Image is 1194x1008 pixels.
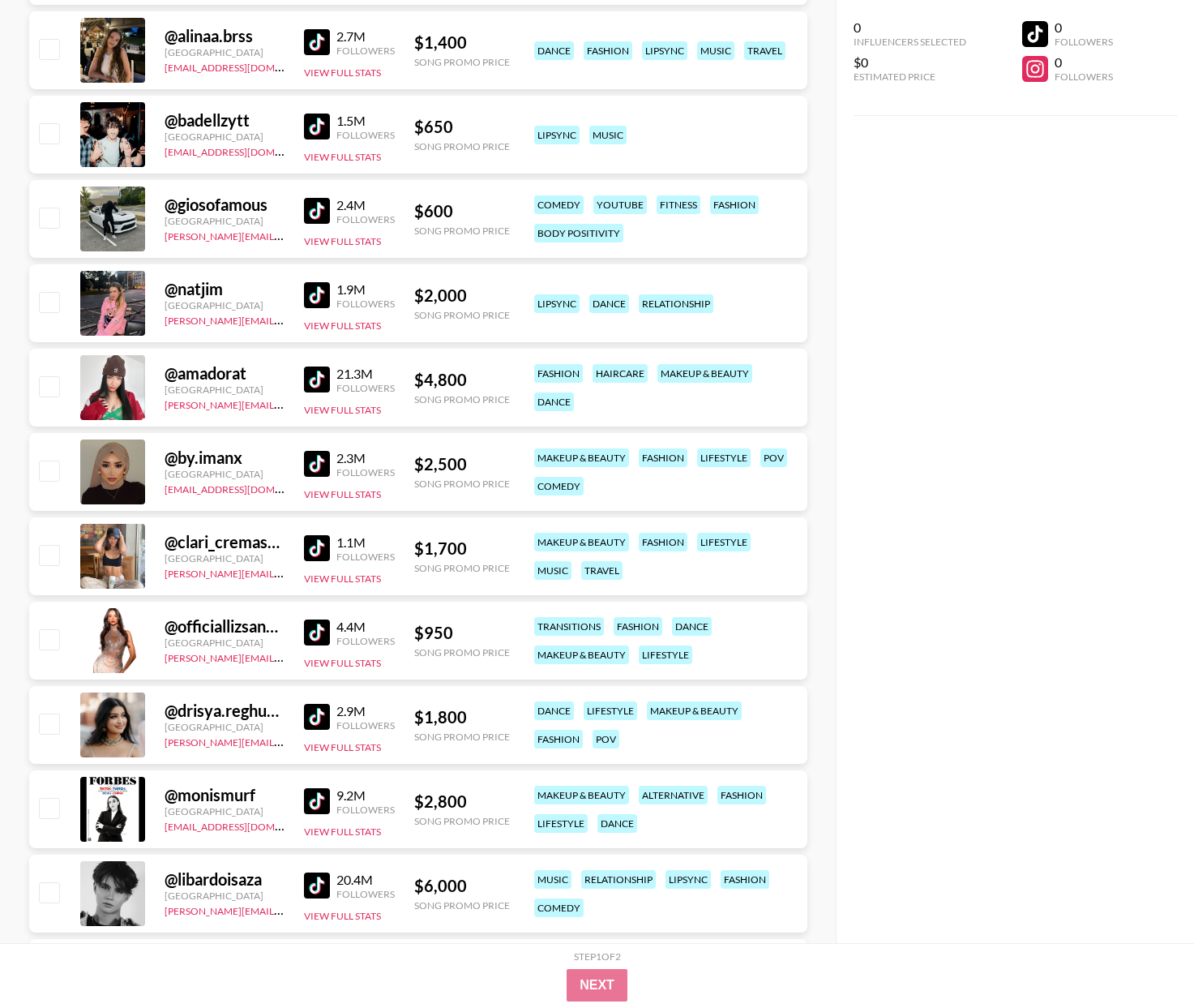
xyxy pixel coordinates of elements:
[744,41,785,60] div: travel
[534,814,588,833] div: lifestyle
[165,532,285,552] div: @ clari_cremaschi
[534,195,584,214] div: comedy
[304,282,330,308] img: TikTok
[414,370,510,390] div: $ 4,800
[304,873,330,899] img: TikTok
[639,646,692,664] div: lifestyle
[336,635,395,647] div: Followers
[304,320,381,332] button: View Full Stats
[304,451,330,477] img: TikTok
[336,281,395,298] div: 1.9M
[414,876,510,896] div: $ 6,000
[336,197,395,213] div: 2.4M
[534,786,629,804] div: makeup & beauty
[165,227,404,242] a: [PERSON_NAME][EMAIL_ADDRESS][DOMAIN_NAME]
[165,869,285,890] div: @ libardoisaza
[414,285,510,306] div: $ 2,000
[165,215,285,227] div: [GEOGRAPHIC_DATA]
[414,731,510,743] div: Song Promo Price
[165,805,285,817] div: [GEOGRAPHIC_DATA]
[534,533,629,551] div: makeup & beauty
[414,623,510,643] div: $ 950
[697,533,751,551] div: lifestyle
[534,730,583,748] div: fashion
[1055,36,1113,48] div: Followers
[589,126,627,144] div: music
[304,741,381,753] button: View Full Stats
[165,384,285,396] div: [GEOGRAPHIC_DATA]
[165,890,285,902] div: [GEOGRAPHIC_DATA]
[165,363,285,384] div: @ amadorat
[165,299,285,311] div: [GEOGRAPHIC_DATA]
[534,392,574,411] div: dance
[584,41,632,60] div: fashion
[414,899,510,911] div: Song Promo Price
[639,786,708,804] div: alternative
[336,466,395,478] div: Followers
[589,294,629,313] div: dance
[414,201,510,221] div: $ 600
[414,646,510,658] div: Song Promo Price
[1055,19,1113,36] div: 0
[336,804,395,816] div: Followers
[165,46,285,58] div: [GEOGRAPHIC_DATA]
[657,195,700,214] div: fitness
[304,704,330,730] img: TikTok
[414,562,510,574] div: Song Promo Price
[336,534,395,551] div: 1.1M
[165,733,404,748] a: [PERSON_NAME][EMAIL_ADDRESS][DOMAIN_NAME]
[534,477,584,495] div: comedy
[717,786,766,804] div: fashion
[304,488,381,500] button: View Full Stats
[304,657,381,669] button: View Full Stats
[614,617,662,636] div: fashion
[534,294,580,313] div: lipsync
[647,701,742,720] div: makeup & beauty
[336,366,395,382] div: 21.3M
[165,131,285,143] div: [GEOGRAPHIC_DATA]
[414,454,510,474] div: $ 2,500
[414,478,510,490] div: Song Promo Price
[697,41,734,60] div: music
[414,815,510,827] div: Song Promo Price
[336,382,395,394] div: Followers
[336,619,395,635] div: 4.4M
[567,969,627,1002] button: Next
[597,814,637,833] div: dance
[414,538,510,559] div: $ 1,700
[165,143,327,158] a: [EMAIL_ADDRESS][DOMAIN_NAME]
[639,533,687,551] div: fashion
[336,213,395,225] div: Followers
[710,195,759,214] div: fashion
[854,71,966,83] div: Estimated Price
[642,41,687,60] div: lipsync
[165,279,285,299] div: @ natjim
[165,26,285,46] div: @ alinaa.brss
[534,646,629,664] div: makeup & beauty
[165,721,285,733] div: [GEOGRAPHIC_DATA]
[414,791,510,812] div: $ 2,800
[336,787,395,804] div: 9.2M
[336,719,395,731] div: Followers
[304,573,381,585] button: View Full Stats
[165,564,404,580] a: [PERSON_NAME][EMAIL_ADDRESS][DOMAIN_NAME]
[165,701,285,721] div: @ drisya.reghuram
[593,364,648,383] div: haircare
[304,66,381,79] button: View Full Stats
[336,28,395,45] div: 2.7M
[760,448,787,467] div: pov
[534,617,604,636] div: transitions
[336,450,395,466] div: 2.3M
[534,701,574,720] div: dance
[304,826,381,838] button: View Full Stats
[165,637,285,649] div: [GEOGRAPHIC_DATA]
[336,703,395,719] div: 2.9M
[581,561,623,580] div: travel
[414,117,510,137] div: $ 650
[534,224,623,242] div: body positivity
[336,113,395,129] div: 1.5M
[665,870,711,889] div: lipsync
[304,910,381,922] button: View Full Stats
[534,448,629,467] div: makeup & beauty
[165,480,327,495] a: [EMAIL_ADDRESS][DOMAIN_NAME]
